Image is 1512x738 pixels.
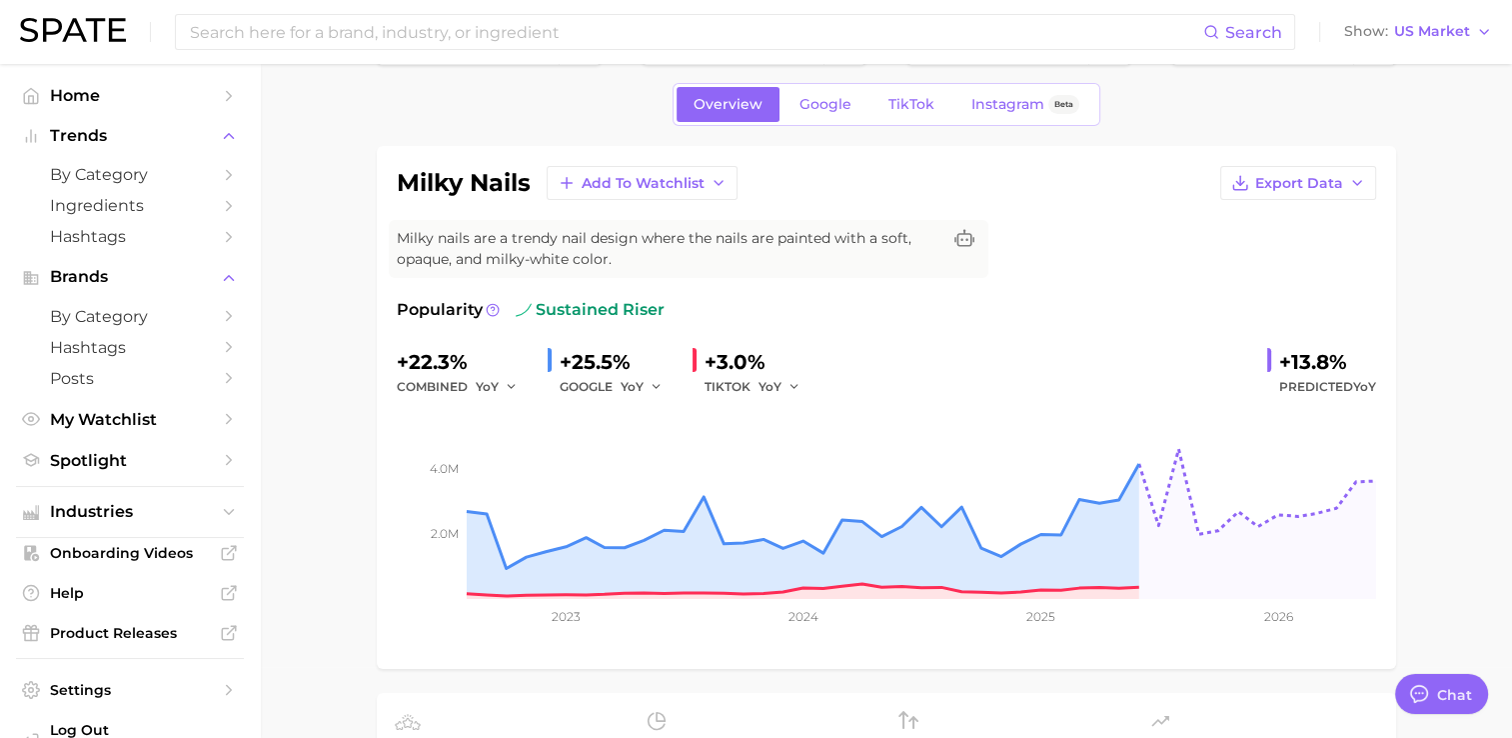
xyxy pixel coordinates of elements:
span: Predicted [1279,375,1376,399]
button: Export Data [1220,166,1376,200]
span: US Market [1394,26,1470,37]
span: YoY [758,378,781,395]
span: Brands [50,268,210,286]
button: YoY [476,375,519,399]
span: YoY [476,378,499,395]
tspan: 2025 [1026,609,1055,624]
span: Instagram [971,96,1044,113]
span: YoY [1353,379,1376,394]
span: Home [50,86,210,105]
span: Beta [1054,96,1073,113]
a: My Watchlist [16,404,244,435]
span: Settings [50,681,210,699]
a: Ingredients [16,190,244,221]
span: Google [799,96,851,113]
a: TikTok [871,87,951,122]
span: Spotlight [50,451,210,470]
span: Show [1344,26,1388,37]
button: Trends [16,121,244,151]
button: Add to Watchlist [547,166,738,200]
a: Spotlight [16,445,244,476]
span: Industries [50,503,210,521]
div: combined [397,375,532,399]
span: Popularity [397,298,483,322]
a: Help [16,578,244,608]
span: by Category [50,165,210,184]
span: Onboarding Videos [50,544,210,562]
input: Search here for a brand, industry, or ingredient [188,15,1203,49]
span: Product Releases [50,624,210,642]
span: TikTok [888,96,934,113]
button: Brands [16,262,244,292]
a: Home [16,80,244,111]
span: by Category [50,307,210,326]
button: YoY [758,375,801,399]
a: by Category [16,159,244,190]
a: Hashtags [16,332,244,363]
a: Product Releases [16,618,244,648]
span: Milky nails are a trendy nail design where the nails are painted with a soft, opaque, and milky-w... [397,228,940,270]
a: Onboarding Videos [16,538,244,568]
a: InstagramBeta [954,87,1096,122]
div: +25.5% [560,346,677,378]
span: sustained riser [516,298,665,322]
span: Posts [50,369,210,388]
span: Ingredients [50,196,210,215]
a: Hashtags [16,221,244,252]
a: Settings [16,675,244,705]
div: +22.3% [397,346,532,378]
span: Hashtags [50,338,210,357]
span: Export Data [1255,175,1343,192]
tspan: 2026 [1263,609,1292,624]
span: Trends [50,127,210,145]
span: Help [50,584,210,602]
span: YoY [621,378,644,395]
a: by Category [16,301,244,332]
span: Search [1225,23,1282,42]
span: Add to Watchlist [582,175,705,192]
span: My Watchlist [50,410,210,429]
div: TIKTOK [705,375,814,399]
div: +13.8% [1279,346,1376,378]
a: Overview [677,87,779,122]
img: sustained riser [516,302,532,318]
button: Industries [16,497,244,527]
h1: milky nails [397,171,531,195]
a: Posts [16,363,244,394]
a: Google [782,87,868,122]
tspan: 2023 [551,609,580,624]
span: Hashtags [50,227,210,246]
span: Overview [694,96,762,113]
button: YoY [621,375,664,399]
div: GOOGLE [560,375,677,399]
div: +3.0% [705,346,814,378]
tspan: 2024 [787,609,817,624]
button: ShowUS Market [1339,19,1497,45]
img: SPATE [20,18,126,42]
